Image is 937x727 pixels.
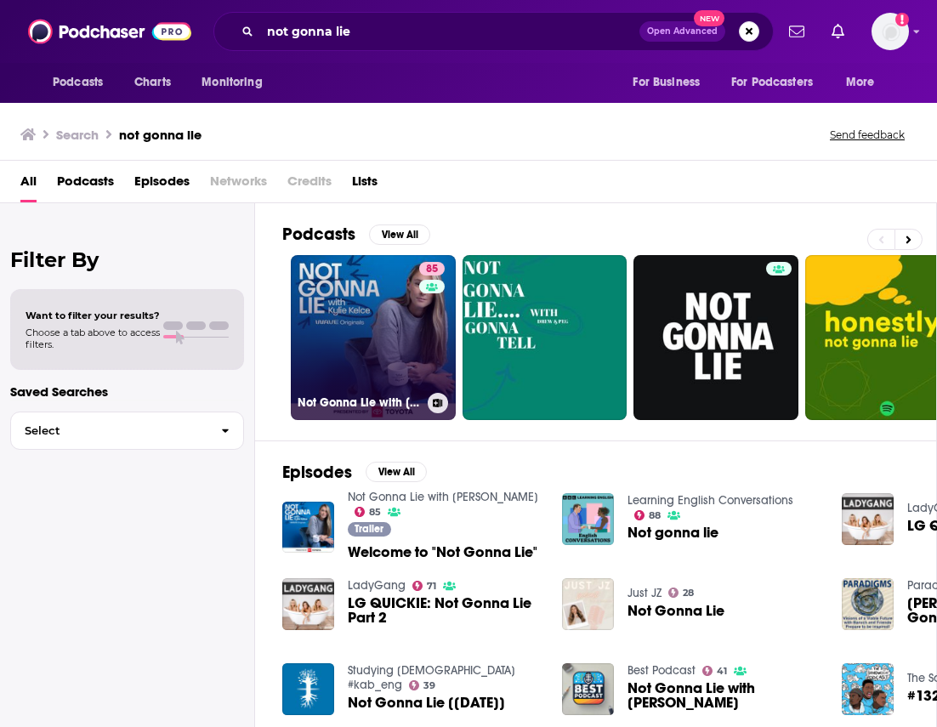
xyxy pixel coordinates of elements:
a: Welcome to "Not Gonna Lie" [348,545,537,559]
span: 85 [426,261,438,278]
img: Podchaser - Follow, Share and Rate Podcasts [28,15,191,48]
span: 28 [683,589,694,597]
button: open menu [720,66,838,99]
a: 88 [634,510,662,520]
span: Episodes [134,168,190,202]
a: Charts [123,66,181,99]
span: Open Advanced [647,27,718,36]
img: Not Gonna Lie [562,578,614,630]
span: Charts [134,71,171,94]
h2: Episodes [282,462,352,483]
button: Open AdvancedNew [639,21,725,42]
img: Not gonna lie [562,493,614,545]
a: LadyGang [348,578,406,593]
button: View All [366,462,427,482]
a: 85 [419,262,445,275]
span: Not Gonna Lie [[DATE]] [348,696,505,710]
img: Abbie Thomas – “Not Gonna Lie” [842,578,894,630]
h2: Filter By [10,247,244,272]
span: Monitoring [202,71,262,94]
img: User Profile [872,13,909,50]
a: Not Gonna Lie [2022-07-21] [348,696,505,710]
a: Learning English Conversations [628,493,793,508]
a: EpisodesView All [282,462,427,483]
a: Not Gonna Lie with Kylie Kelce [348,490,538,504]
span: Trailer [355,524,383,534]
h3: Not Gonna Lie with [PERSON_NAME] [298,395,421,410]
h3: Search [56,127,99,143]
span: Credits [287,168,332,202]
a: All [20,168,37,202]
span: 88 [649,512,661,520]
img: #132 NOT GONNA LIE [842,663,894,715]
a: Show notifications dropdown [782,17,811,46]
img: LG QUICKIE: Not Gonna Lie Part 2 [282,578,334,630]
h3: not gonna lie [119,127,202,143]
button: open menu [190,66,284,99]
img: Not Gonna Lie [2022-07-21] [282,663,334,715]
span: More [846,71,875,94]
a: 85Not Gonna Lie with [PERSON_NAME] [291,255,456,420]
span: Networks [210,168,267,202]
a: Not Gonna Lie [628,604,724,618]
span: For Business [633,71,700,94]
button: open menu [621,66,721,99]
a: 71 [412,581,437,591]
button: open menu [834,66,896,99]
input: Search podcasts, credits, & more... [260,18,639,45]
a: Studying Kabbalah #kab_eng [348,663,515,692]
span: Podcasts [53,71,103,94]
a: LG QUICKIE: Not Gonna Lie Part 2 [348,596,542,625]
span: For Podcasters [731,71,813,94]
a: Not gonna lie [628,525,718,540]
span: Logged in as shcarlos [872,13,909,50]
span: 39 [423,682,435,690]
a: 41 [702,666,728,676]
a: Lists [352,168,378,202]
a: 39 [409,680,436,690]
a: 28 [668,588,695,598]
img: Not Gonna Lie with Kylie Kelce [562,663,614,715]
img: Welcome to "Not Gonna Lie" [282,502,334,554]
svg: Add a profile image [895,13,909,26]
a: PodcastsView All [282,224,430,245]
a: Best Podcast [628,663,696,678]
a: Not Gonna Lie with Kylie Kelce [628,681,821,710]
button: Select [10,412,244,450]
div: Search podcasts, credits, & more... [213,12,774,51]
span: New [694,10,724,26]
a: 85 [355,507,382,517]
span: 71 [427,582,436,590]
button: Send feedback [825,128,910,142]
p: Saved Searches [10,383,244,400]
a: Show notifications dropdown [825,17,851,46]
span: Select [11,425,207,436]
img: LG QUICKIE: Not Gonna Lie [842,493,894,545]
span: 85 [369,508,381,516]
span: 41 [717,667,727,675]
span: Choose a tab above to access filters. [26,327,160,350]
span: Want to filter your results? [26,310,160,321]
a: Podcasts [57,168,114,202]
button: open menu [41,66,125,99]
button: View All [369,224,430,245]
h2: Podcasts [282,224,355,245]
a: Just JZ [628,586,662,600]
span: Not Gonna Lie with [PERSON_NAME] [628,681,821,710]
